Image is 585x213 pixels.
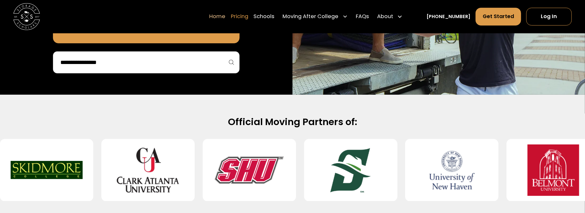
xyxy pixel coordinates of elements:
[356,7,369,26] a: FAQs
[79,116,506,128] h2: Official Moving Partners of:
[476,8,521,26] a: Get Started
[282,13,338,21] div: Moving After College
[416,144,488,196] img: University of New Haven
[112,144,184,196] img: Clark Atlanta University
[231,7,248,26] a: Pricing
[213,144,285,196] img: Sacred Heart University
[426,13,470,20] a: [PHONE_NUMBER]
[374,7,405,26] div: About
[11,144,83,196] img: Skidmore College
[315,144,387,196] img: Stetson University
[13,3,40,30] img: Storage Scholars main logo
[209,7,225,26] a: Home
[526,8,571,26] a: Log In
[254,7,275,26] a: Schools
[280,7,350,26] div: Moving After College
[377,13,393,21] div: About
